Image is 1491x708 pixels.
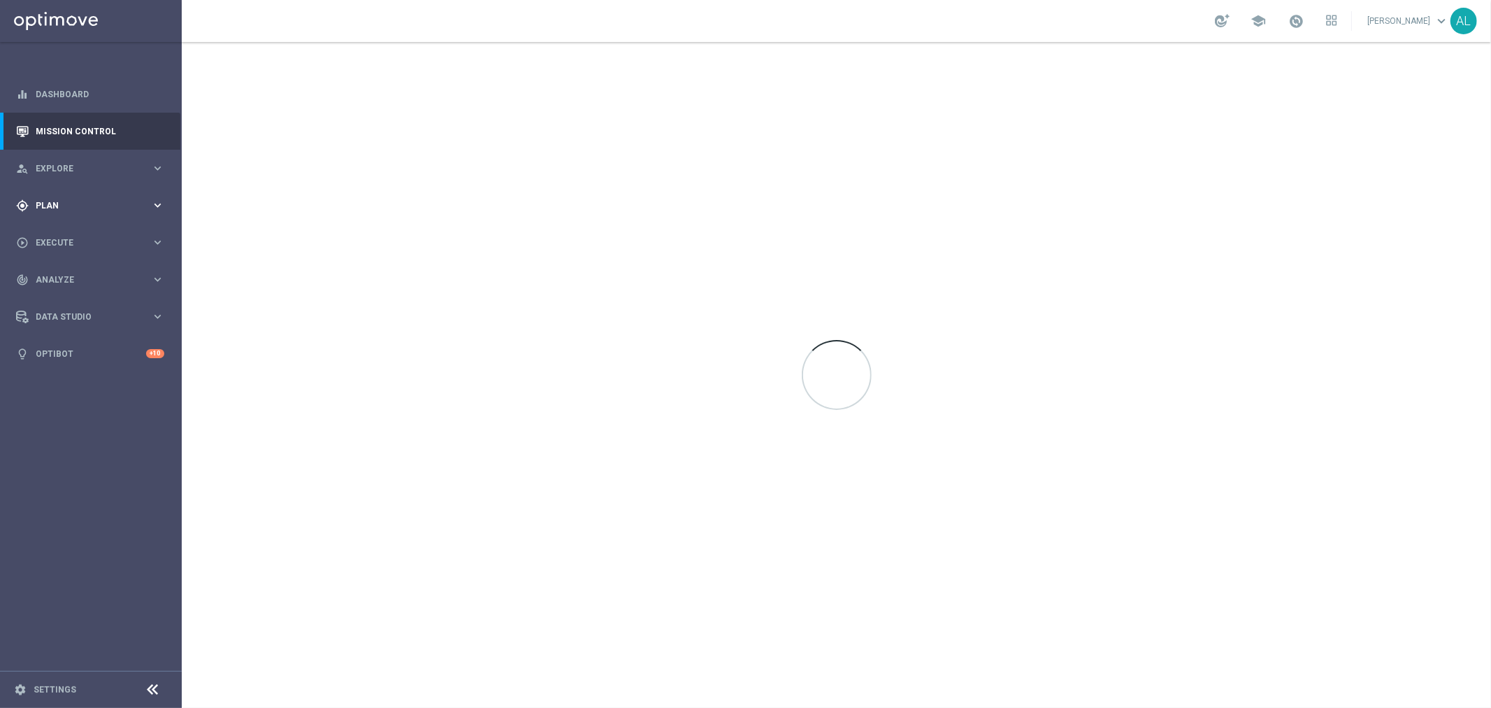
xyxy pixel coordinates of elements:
button: gps_fixed Plan keyboard_arrow_right [15,200,165,211]
button: lightbulb Optibot +10 [15,348,165,360]
button: Mission Control [15,126,165,137]
span: keyboard_arrow_down [1434,13,1449,29]
div: Mission Control [16,113,164,150]
button: Data Studio keyboard_arrow_right [15,311,165,323]
div: Optibot [16,335,164,372]
i: gps_fixed [16,199,29,212]
div: +10 [146,349,164,358]
i: equalizer [16,88,29,101]
i: keyboard_arrow_right [151,199,164,212]
button: equalizer Dashboard [15,89,165,100]
span: Execute [36,239,151,247]
div: Data Studio [16,311,151,323]
i: track_changes [16,274,29,286]
i: play_circle_outline [16,236,29,249]
button: track_changes Analyze keyboard_arrow_right [15,274,165,285]
i: settings [14,684,27,696]
span: school [1251,13,1266,29]
span: Data Studio [36,313,151,321]
i: lightbulb [16,348,29,360]
a: Mission Control [36,113,164,150]
span: Analyze [36,276,151,284]
span: Plan [36,201,151,210]
i: keyboard_arrow_right [151,310,164,323]
div: AL [1450,8,1477,34]
i: person_search [16,162,29,175]
div: Explore [16,162,151,175]
button: person_search Explore keyboard_arrow_right [15,163,165,174]
i: keyboard_arrow_right [151,273,164,286]
button: play_circle_outline Execute keyboard_arrow_right [15,237,165,248]
div: Dashboard [16,76,164,113]
a: [PERSON_NAME]keyboard_arrow_down [1366,10,1450,31]
a: Optibot [36,335,146,372]
div: Plan [16,199,151,212]
a: Dashboard [36,76,164,113]
span: Explore [36,164,151,173]
i: keyboard_arrow_right [151,162,164,175]
div: Analyze [16,274,151,286]
a: Settings [34,686,76,694]
i: keyboard_arrow_right [151,236,164,249]
div: Execute [16,236,151,249]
